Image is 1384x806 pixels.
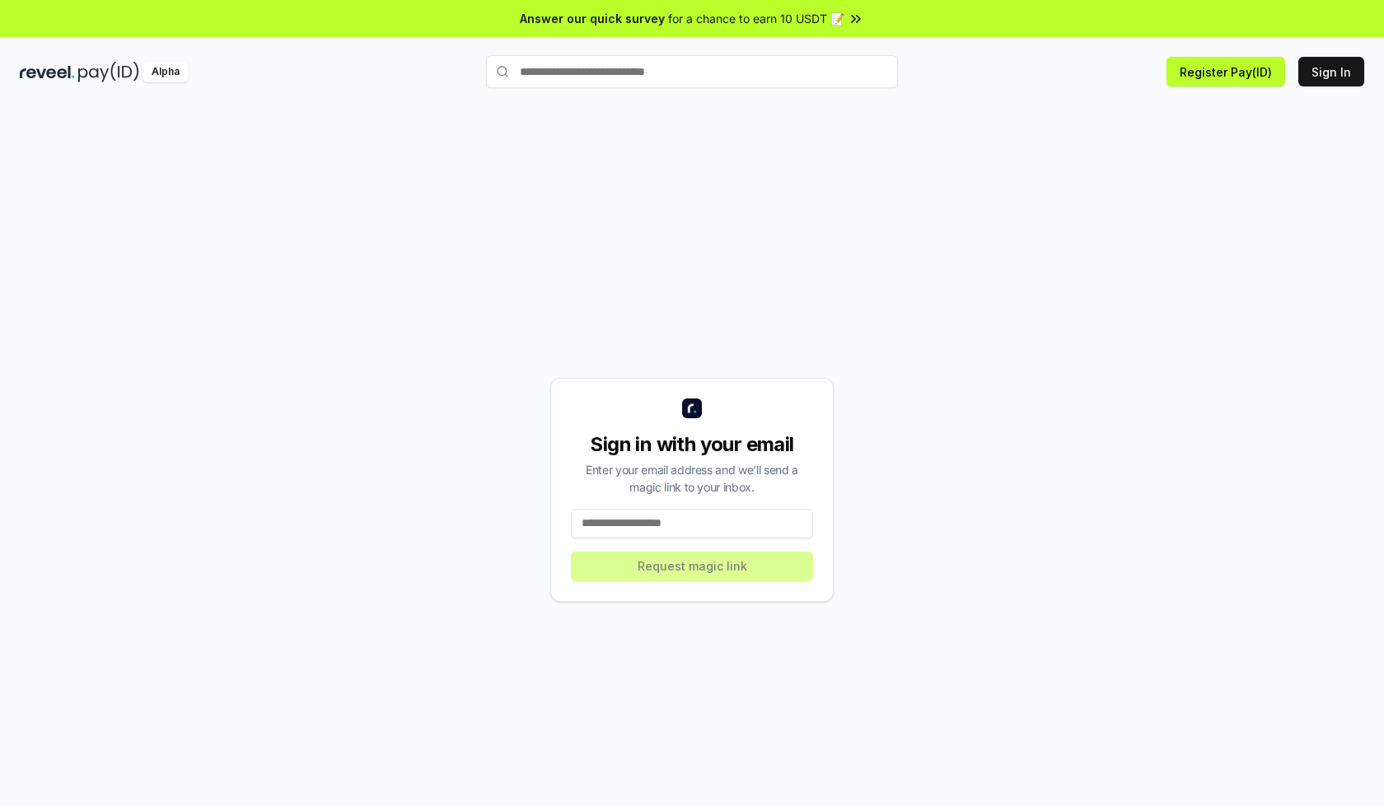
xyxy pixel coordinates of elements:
img: logo_small [682,398,702,418]
div: Enter your email address and we’ll send a magic link to your inbox. [571,461,813,496]
span: Answer our quick survey [520,10,665,27]
button: Sign In [1298,57,1364,86]
button: Register Pay(ID) [1167,57,1285,86]
div: Sign in with your email [571,431,813,458]
span: for a chance to earn 10 USDT 📝 [668,10,844,27]
img: pay_id [78,62,139,82]
img: reveel_dark [20,62,75,82]
div: Alpha [143,62,189,82]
